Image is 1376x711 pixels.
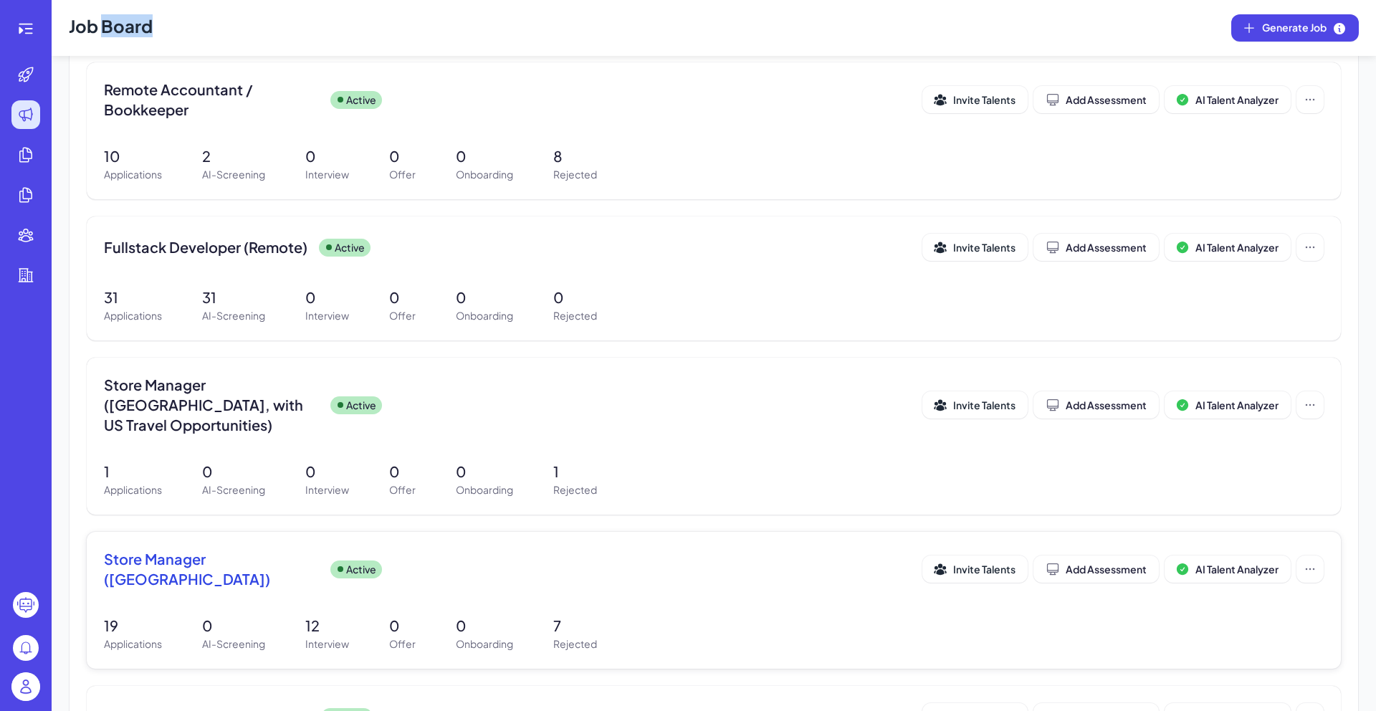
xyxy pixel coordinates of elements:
p: Applications [104,636,162,652]
button: AI Talent Analyzer [1165,555,1291,583]
p: 7 [553,615,597,636]
p: 0 [305,461,349,482]
img: user_logo.png [11,672,40,701]
button: Invite Talents [922,234,1028,261]
p: 12 [305,615,349,636]
button: AI Talent Analyzer [1165,86,1291,113]
p: 8 [553,145,597,167]
span: Fullstack Developer (Remote) [104,237,307,257]
p: AI-Screening [202,308,265,323]
p: Active [346,398,376,413]
p: Onboarding [456,482,513,497]
div: Add Assessment [1046,92,1147,107]
p: Applications [104,167,162,182]
p: 0 [305,287,349,308]
button: AI Talent Analyzer [1165,391,1291,419]
p: 0 [202,615,265,636]
p: 2 [202,145,265,167]
p: Active [346,92,376,108]
p: 0 [456,461,513,482]
p: 0 [389,461,416,482]
p: 1 [104,461,162,482]
p: 0 [553,287,597,308]
span: Invite Talents [953,563,1016,576]
p: Rejected [553,636,597,652]
p: 0 [202,461,265,482]
span: Store Manager ([GEOGRAPHIC_DATA], with US Travel Opportunities) [104,375,319,435]
p: Rejected [553,482,597,497]
p: Active [346,562,376,577]
button: AI Talent Analyzer [1165,234,1291,261]
p: 31 [202,287,265,308]
span: Generate Job [1262,20,1347,36]
span: AI Talent Analyzer [1195,241,1279,254]
p: Rejected [553,167,597,182]
div: Add Assessment [1046,240,1147,254]
button: Generate Job [1231,14,1359,42]
button: Invite Talents [922,391,1028,419]
p: 0 [456,615,513,636]
span: Store Manager ([GEOGRAPHIC_DATA]) [104,549,319,589]
p: 0 [456,287,513,308]
div: Add Assessment [1046,562,1147,576]
p: Onboarding [456,308,513,323]
button: Add Assessment [1033,86,1159,113]
p: Active [335,240,365,255]
p: 0 [389,287,416,308]
p: Offer [389,167,416,182]
span: AI Talent Analyzer [1195,399,1279,411]
p: Onboarding [456,167,513,182]
p: Interview [305,482,349,497]
p: AI-Screening [202,482,265,497]
p: 19 [104,615,162,636]
span: Remote Accountant / Bookkeeper [104,80,319,120]
span: Invite Talents [953,241,1016,254]
p: 0 [456,145,513,167]
p: 1 [553,461,597,482]
div: Add Assessment [1046,398,1147,412]
p: 0 [389,615,416,636]
button: Add Assessment [1033,555,1159,583]
p: Interview [305,636,349,652]
p: Onboarding [456,636,513,652]
p: AI-Screening [202,167,265,182]
p: 0 [389,145,416,167]
span: Invite Talents [953,93,1016,106]
span: AI Talent Analyzer [1195,93,1279,106]
span: Invite Talents [953,399,1016,411]
button: Add Assessment [1033,391,1159,419]
p: 0 [305,145,349,167]
p: Applications [104,308,162,323]
p: Applications [104,482,162,497]
p: Offer [389,308,416,323]
p: AI-Screening [202,636,265,652]
span: AI Talent Analyzer [1195,563,1279,576]
p: 10 [104,145,162,167]
p: Rejected [553,308,597,323]
p: Interview [305,167,349,182]
p: 31 [104,287,162,308]
p: Interview [305,308,349,323]
button: Invite Talents [922,86,1028,113]
p: Offer [389,482,416,497]
p: Offer [389,636,416,652]
button: Add Assessment [1033,234,1159,261]
button: Invite Talents [922,555,1028,583]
